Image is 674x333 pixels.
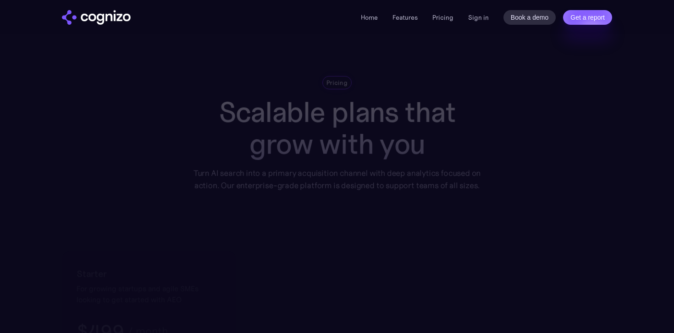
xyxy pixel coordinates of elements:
[503,10,556,25] a: Book a demo
[326,78,348,87] div: Pricing
[187,167,487,192] div: Turn AI search into a primary acquisition channel with deep analytics focused on action. Our ente...
[432,13,453,22] a: Pricing
[468,12,489,23] a: Sign in
[187,96,487,160] h1: Scalable plans that grow with you
[77,283,221,305] div: For growing startups and agile SMEs looking to get started with AEO
[62,10,131,25] a: home
[77,267,221,281] h2: Starter
[563,10,612,25] a: Get a report
[62,10,131,25] img: cognizo logo
[361,13,378,22] a: Home
[392,13,418,22] a: Features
